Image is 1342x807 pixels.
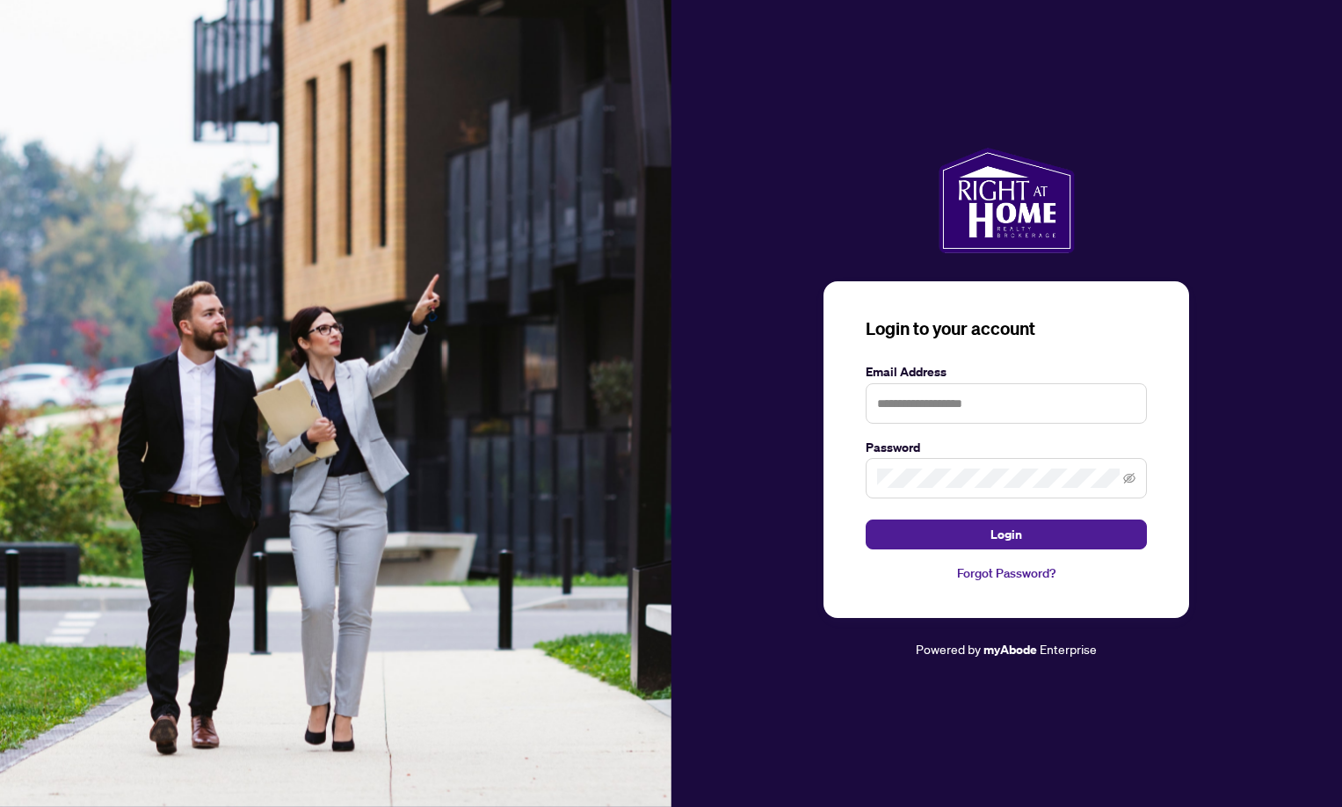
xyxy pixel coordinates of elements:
label: Password [866,438,1147,457]
a: myAbode [983,640,1037,659]
span: Enterprise [1040,641,1097,657]
a: Forgot Password? [866,563,1147,583]
button: Login [866,520,1147,549]
img: ma-logo [939,148,1075,253]
span: Login [990,520,1022,549]
span: Powered by [916,641,981,657]
span: eye-invisible [1123,472,1135,484]
label: Email Address [866,362,1147,382]
h3: Login to your account [866,316,1147,341]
